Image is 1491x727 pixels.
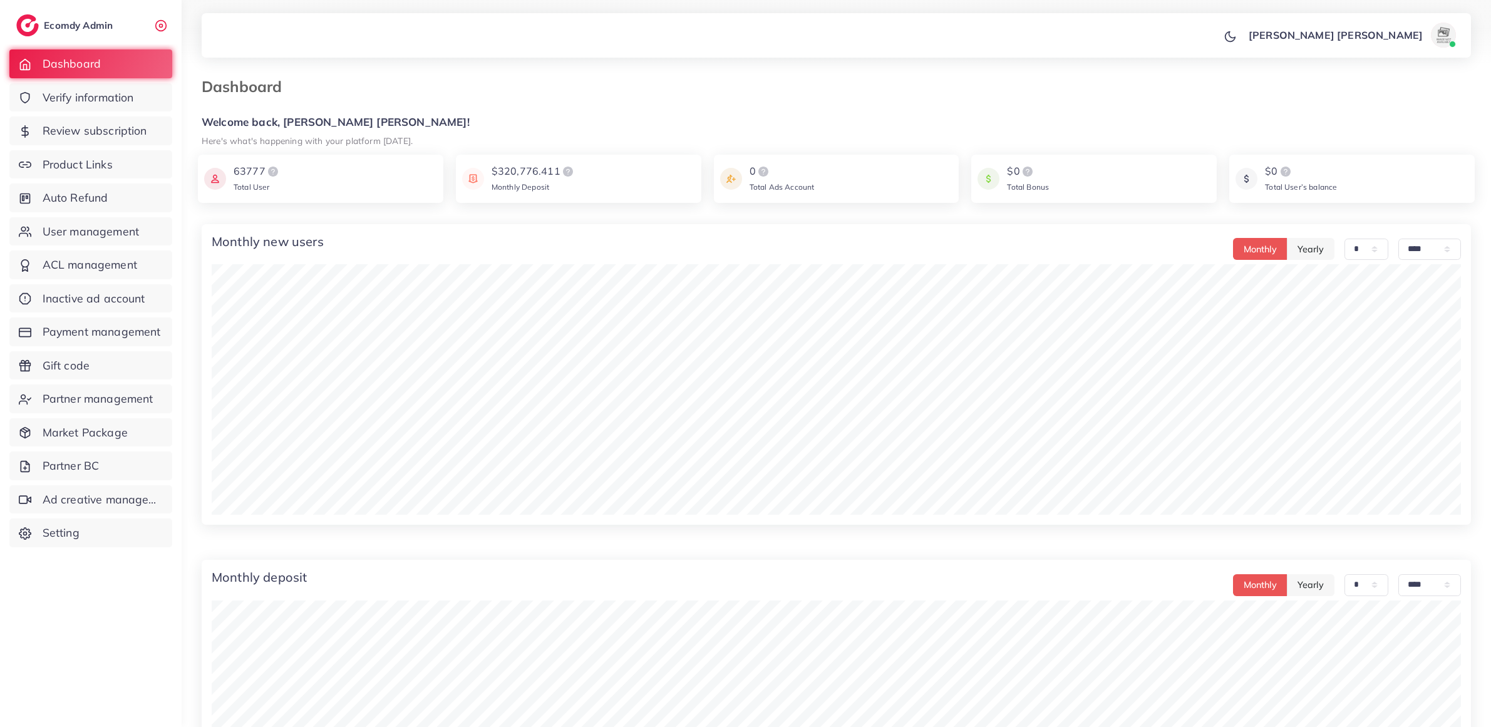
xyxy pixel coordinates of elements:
a: Setting [9,518,172,547]
a: Review subscription [9,116,172,145]
div: 0 [750,164,815,179]
span: Gift code [43,358,90,374]
span: Auto Refund [43,190,108,206]
button: Yearly [1287,238,1334,260]
h4: Monthly deposit [212,570,307,585]
a: Gift code [9,351,172,380]
a: User management [9,217,172,246]
a: Verify information [9,83,172,112]
a: Auto Refund [9,183,172,212]
a: Ad creative management [9,485,172,514]
h4: Monthly new users [212,234,324,249]
img: logo [266,164,281,179]
img: avatar [1431,23,1456,48]
a: Market Package [9,418,172,447]
img: icon payment [1236,164,1257,193]
img: icon payment [462,164,484,193]
img: logo [560,164,575,179]
a: Payment management [9,317,172,346]
a: logoEcomdy Admin [16,14,116,36]
span: Total Bonus [1007,182,1049,192]
p: [PERSON_NAME] [PERSON_NAME] [1249,28,1423,43]
a: Partner BC [9,451,172,480]
span: Total User’s balance [1265,182,1337,192]
a: ACL management [9,250,172,279]
div: $0 [1265,164,1337,179]
span: Partner management [43,391,153,407]
h2: Ecomdy Admin [44,19,116,31]
a: Dashboard [9,49,172,78]
div: 63777 [234,164,281,179]
div: $320,776.411 [492,164,575,179]
small: Here's what's happening with your platform [DATE]. [202,135,413,146]
span: Inactive ad account [43,291,145,307]
span: Verify information [43,90,134,106]
span: Payment management [43,324,161,340]
a: Inactive ad account [9,284,172,313]
span: Total Ads Account [750,182,815,192]
img: icon payment [978,164,999,193]
span: Setting [43,525,80,541]
span: User management [43,224,139,240]
img: logo [16,14,39,36]
span: ACL management [43,257,137,273]
img: icon payment [720,164,742,193]
span: Market Package [43,425,128,441]
a: [PERSON_NAME] [PERSON_NAME]avatar [1242,23,1461,48]
a: Partner management [9,384,172,413]
a: Product Links [9,150,172,179]
span: Dashboard [43,56,101,72]
button: Monthly [1233,238,1287,260]
img: logo [756,164,771,179]
h5: Welcome back, [PERSON_NAME] [PERSON_NAME]! [202,116,1471,129]
h3: Dashboard [202,78,292,96]
span: Total User [234,182,270,192]
span: Review subscription [43,123,147,139]
span: Monthly Deposit [492,182,549,192]
div: $0 [1007,164,1049,179]
span: Ad creative management [43,492,163,508]
span: Partner BC [43,458,100,474]
img: icon payment [204,164,226,193]
button: Monthly [1233,574,1287,596]
img: logo [1020,164,1035,179]
span: Product Links [43,157,113,173]
button: Yearly [1287,574,1334,596]
img: logo [1278,164,1293,179]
